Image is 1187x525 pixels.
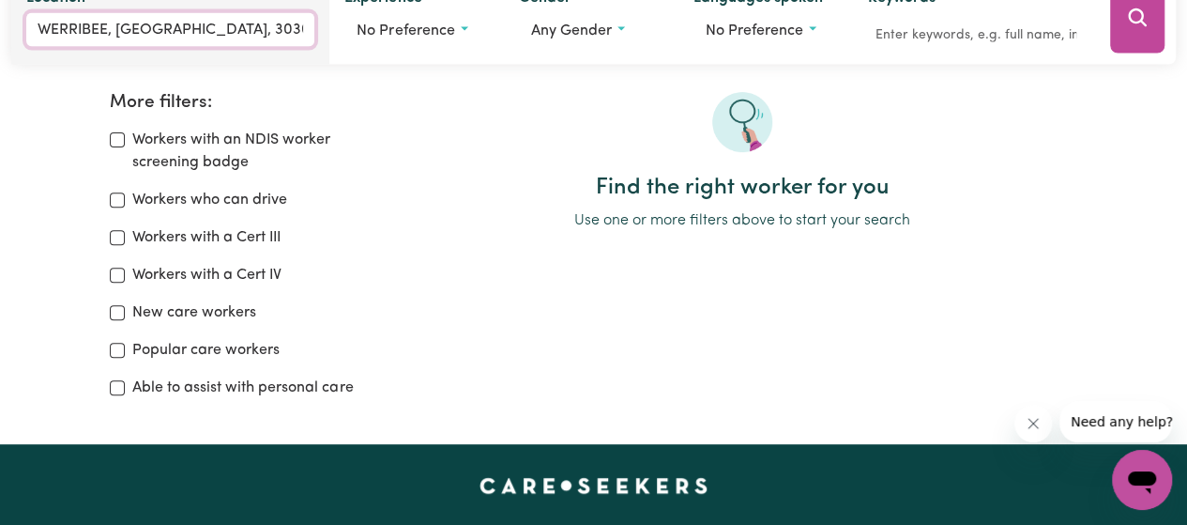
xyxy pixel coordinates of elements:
[1014,405,1052,442] iframe: Close message
[132,226,281,249] label: Workers with a Cert III
[110,92,384,114] h2: More filters:
[132,189,287,211] label: Workers who can drive
[407,175,1077,202] h2: Find the right worker for you
[706,23,803,39] span: No preference
[479,478,708,493] a: Careseekers home page
[11,13,114,28] span: Need any help?
[344,13,489,49] button: Worker experience options
[1059,401,1172,442] iframe: Message from company
[1112,450,1172,510] iframe: Button to launch messaging window
[132,339,280,362] label: Popular care workers
[519,13,663,49] button: Worker gender preference
[132,129,384,174] label: Workers with an NDIS worker screening badge
[132,264,282,286] label: Workers with a Cert IV
[132,377,353,399] label: Able to assist with personal care
[693,13,838,49] button: Worker language preferences
[407,209,1077,232] p: Use one or more filters above to start your search
[132,301,256,324] label: New care workers
[26,13,314,47] input: Enter a suburb
[531,23,612,39] span: Any gender
[867,21,1084,50] input: Enter keywords, e.g. full name, interests
[357,23,454,39] span: No preference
